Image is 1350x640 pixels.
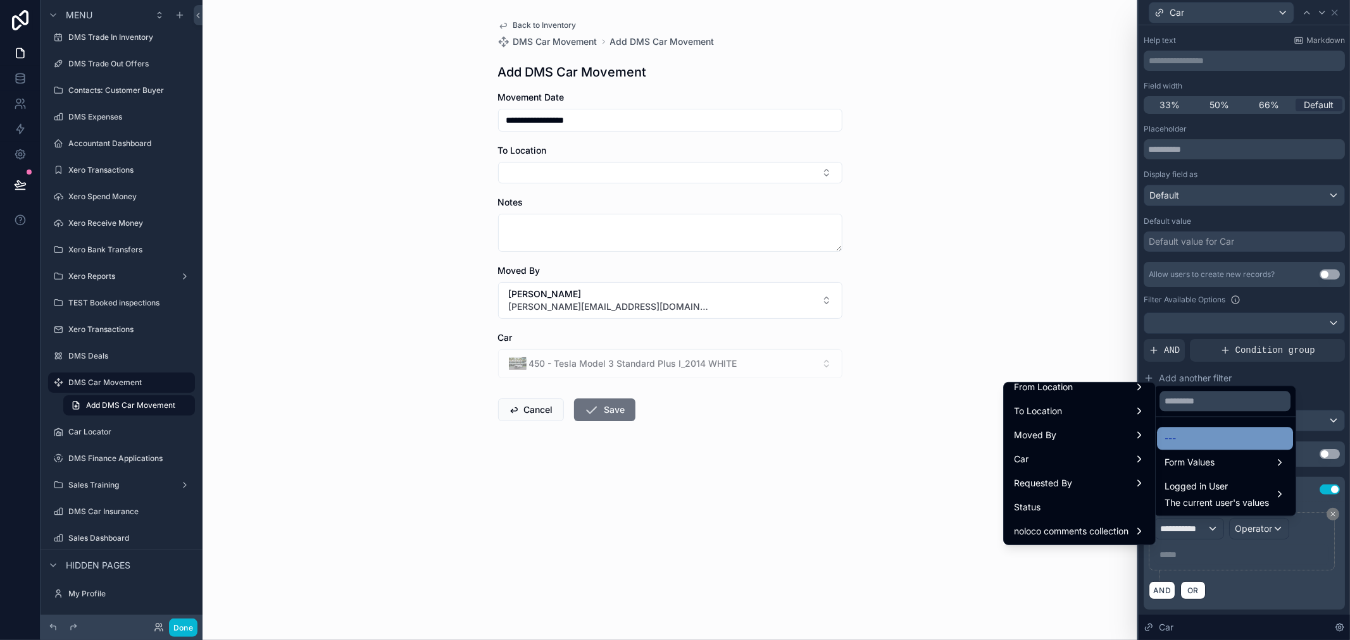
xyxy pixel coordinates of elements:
a: Xero Transactions [48,160,195,180]
a: My Profile [48,584,195,604]
a: Xero Reports [48,266,195,286]
h1: Add DMS Car Movement [498,63,647,81]
span: [PERSON_NAME][EMAIL_ADDRESS][DOMAIN_NAME] [509,300,711,313]
label: DMS Car Insurance [68,507,192,517]
a: Back to Inventory [498,20,577,30]
button: Cancel [498,398,564,421]
span: Moved By [1014,428,1056,443]
a: Xero Transactions [48,319,195,340]
span: Notes [498,197,523,207]
a: DMS Deals [48,346,195,366]
span: To Location [1014,403,1062,419]
a: Add DMS Car Movement [63,395,195,415]
span: DMS Car Movement [513,35,597,48]
a: DMS Finance Applications [48,448,195,469]
span: From Location [1014,379,1073,395]
span: Moved By [498,265,541,276]
span: Back to Inventory [513,20,577,30]
a: Add DMS Car Movement [610,35,715,48]
span: The current user's values [1165,496,1269,509]
label: Contacts: Customer Buyer [68,85,192,95]
a: Xero Spend Money [48,187,195,207]
a: Xero Receive Money [48,213,195,233]
span: Status [1014,500,1041,515]
label: DMS Trade In Inventory [68,32,192,42]
label: Accountant Dashboard [68,138,192,149]
label: DMS Deals [68,351,192,361]
span: Form Values [1165,455,1215,470]
span: Movement Date [498,92,565,102]
span: Requested By [1014,476,1072,491]
label: DMS Trade Out Offers [68,59,192,69]
button: Select Button [498,282,842,319]
label: Xero Receive Money [68,218,192,228]
label: DMS Finance Applications [68,453,192,464]
span: --- [1165,431,1176,446]
a: DMS Car Movement [498,35,597,48]
a: TEST Booked inspections [48,293,195,313]
button: Save [574,398,635,421]
label: TEST Booked inspections [68,298,192,308]
label: Car Locator [68,427,192,437]
a: Contacts: Customer Buyer [48,80,195,101]
a: Xero Bank Transfers [48,240,195,260]
span: To Location [498,145,547,156]
label: Xero Reports [68,271,175,281]
label: Xero Bank Transfers [68,245,192,255]
span: Add DMS Car Movement [86,400,175,410]
label: Sales Training [68,480,175,490]
button: Select Button [498,162,842,183]
label: DMS Expenses [68,112,192,122]
label: Xero Transactions [68,165,192,175]
label: Sales Dashboard [68,533,192,543]
span: noloco comments collection [1014,524,1128,539]
a: DMS Trade In Inventory [48,27,195,47]
span: Logged in User [1165,479,1269,494]
label: Xero Spend Money [68,192,192,202]
button: Done [169,618,197,637]
span: Hidden pages [66,559,130,572]
label: Xero Transactions [68,324,192,335]
label: My Profile [68,589,192,599]
span: Car [1014,452,1028,467]
a: Sales Training [48,475,195,495]
span: [PERSON_NAME] [509,288,711,300]
span: Car [498,332,513,343]
a: DMS Expenses [48,107,195,127]
label: DMS Car Movement [68,378,187,388]
a: Accountant Dashboard [48,133,195,154]
a: Sales Dashboard [48,528,195,548]
span: Menu [66,9,92,22]
a: DMS Car Insurance [48,502,195,522]
a: Car Locator [48,422,195,442]
a: DMS Car Movement [48,372,195,393]
a: DMS Trade Out Offers [48,54,195,74]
